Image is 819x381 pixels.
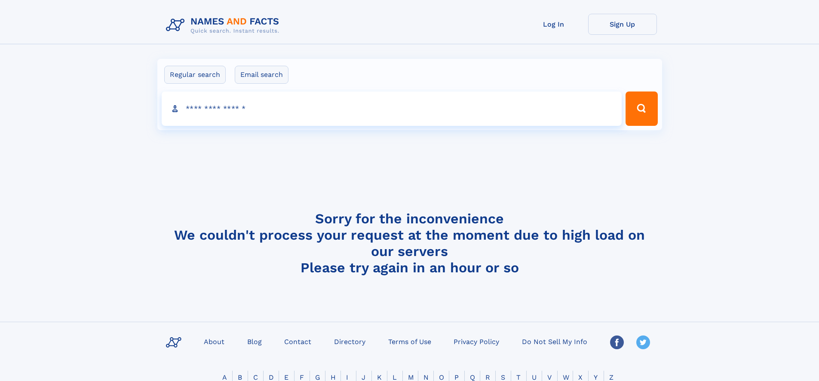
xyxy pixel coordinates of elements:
a: Sign Up [588,14,657,35]
a: Terms of Use [385,335,435,347]
input: search input [162,91,622,126]
a: Log In [519,14,588,35]
a: Blog [244,335,265,347]
img: Facebook [610,335,624,349]
h4: Sorry for the inconvenience We couldn't process your request at the moment due to high load on ou... [163,210,657,276]
label: Regular search [164,66,226,84]
img: Logo Names and Facts [163,14,286,37]
a: Do Not Sell My Info [518,335,591,347]
button: Search Button [626,91,657,126]
a: Privacy Policy [450,335,503,347]
a: About [200,335,228,347]
a: Directory [331,335,369,347]
label: Email search [235,66,288,84]
a: Contact [281,335,315,347]
img: Twitter [636,335,650,349]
